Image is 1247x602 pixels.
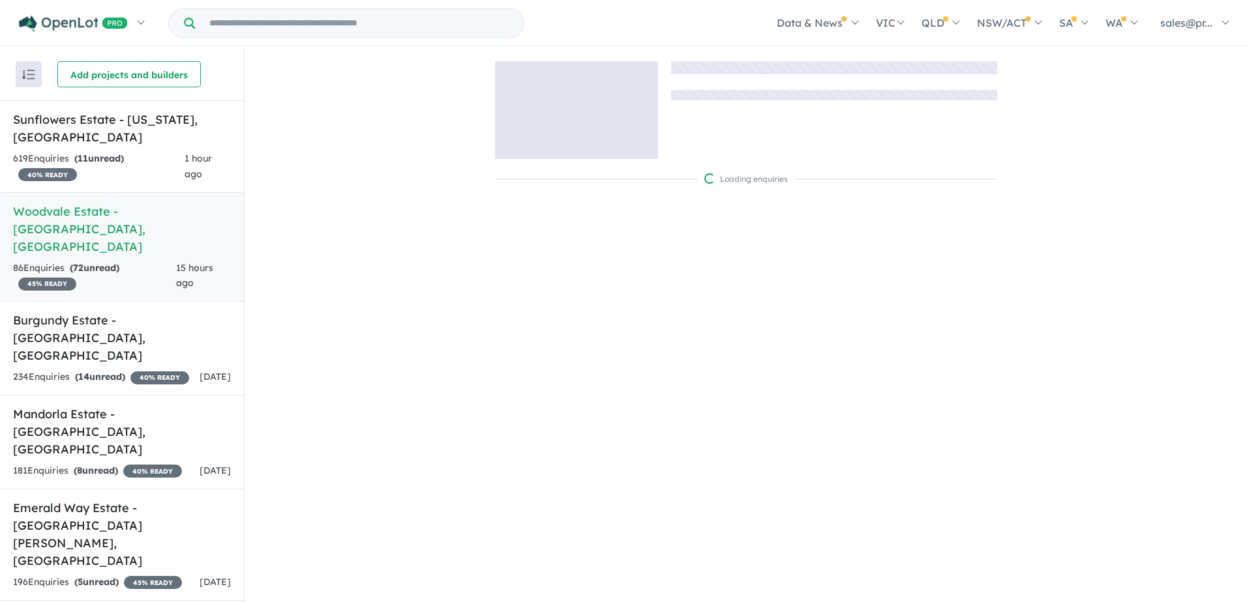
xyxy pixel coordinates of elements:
h5: Burgundy Estate - [GEOGRAPHIC_DATA] , [GEOGRAPHIC_DATA] [13,311,231,364]
div: 619 Enquir ies [13,151,185,182]
span: 11 [78,152,88,164]
h5: Woodvale Estate - [GEOGRAPHIC_DATA] , [GEOGRAPHIC_DATA] [13,203,231,255]
span: 45 % READY [124,576,182,589]
span: 40 % READY [130,371,189,384]
strong: ( unread) [74,152,124,164]
h5: Sunflowers Estate - [US_STATE] , [GEOGRAPHIC_DATA] [13,111,231,146]
img: Openlot PRO Logo White [19,16,128,32]
strong: ( unread) [74,576,119,588]
span: 40 % READY [18,168,77,181]
span: 15 hours ago [176,262,213,289]
span: 72 [73,262,83,274]
div: 86 Enquir ies [13,261,176,292]
h5: Emerald Way Estate - [GEOGRAPHIC_DATA][PERSON_NAME] , [GEOGRAPHIC_DATA] [13,499,231,569]
input: Try estate name, suburb, builder or developer [198,9,521,37]
strong: ( unread) [74,465,118,476]
span: [DATE] [200,371,231,382]
div: Loading enquiries [704,173,788,186]
img: sort.svg [22,70,35,79]
span: sales@pr... [1160,16,1212,29]
div: 196 Enquir ies [13,575,182,590]
span: 14 [78,371,89,382]
span: [DATE] [200,576,231,588]
span: 40 % READY [123,465,182,478]
span: 8 [77,465,82,476]
strong: ( unread) [70,262,119,274]
span: 1 hour ago [185,152,212,180]
div: 234 Enquir ies [13,369,189,385]
span: 45 % READY [18,278,76,291]
div: 181 Enquir ies [13,463,182,479]
span: [DATE] [200,465,231,476]
button: Add projects and builders [57,61,201,87]
strong: ( unread) [75,371,125,382]
h5: Mandorla Estate - [GEOGRAPHIC_DATA] , [GEOGRAPHIC_DATA] [13,405,231,458]
span: 5 [78,576,83,588]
